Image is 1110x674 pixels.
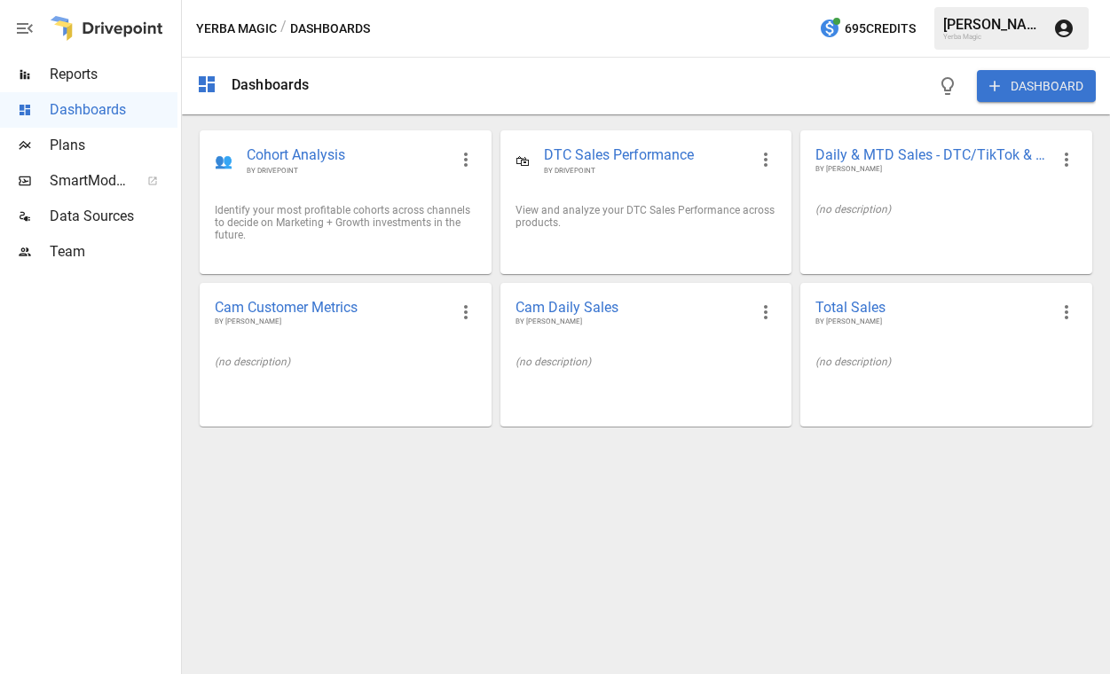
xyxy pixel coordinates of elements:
button: DASHBOARD [977,70,1096,102]
span: Team [50,241,177,263]
div: (no description) [815,203,1076,216]
div: [PERSON_NAME] [943,16,1043,33]
button: Yerba Magic [196,18,277,40]
div: (no description) [815,356,1076,368]
span: Cohort Analysis [247,145,447,166]
span: SmartModel [50,170,128,192]
span: BY [PERSON_NAME] [516,317,748,327]
div: View and analyze your DTC Sales Performance across products. [516,204,776,229]
span: 695 Credits [845,18,916,40]
div: Yerba Magic [943,33,1043,41]
div: (no description) [215,356,476,368]
span: Cam Daily Sales [516,298,748,317]
span: BY DRIVEPOINT [544,166,748,176]
span: BY [PERSON_NAME] [815,164,1048,175]
div: Identify your most profitable cohorts across channels to decide on Marketing + Growth investments... [215,204,476,241]
span: BY [PERSON_NAME] [215,317,447,327]
span: Reports [50,64,177,85]
div: / [280,18,287,40]
span: ™ [127,168,139,190]
span: Cam Customer Metrics [215,298,447,317]
span: Plans [50,135,177,156]
span: BY DRIVEPOINT [247,166,447,176]
span: Daily & MTD Sales - DTC/TikTok & Amazon [815,145,1048,164]
div: 👥 [215,153,232,169]
div: Dashboards [232,76,310,93]
div: 🛍 [516,153,530,169]
span: BY [PERSON_NAME] [815,317,1048,327]
span: Dashboards [50,99,177,121]
div: (no description) [516,356,776,368]
span: Data Sources [50,206,177,227]
span: Total Sales [815,298,1048,317]
button: 695Credits [812,12,923,45]
span: DTC Sales Performance [544,145,748,166]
